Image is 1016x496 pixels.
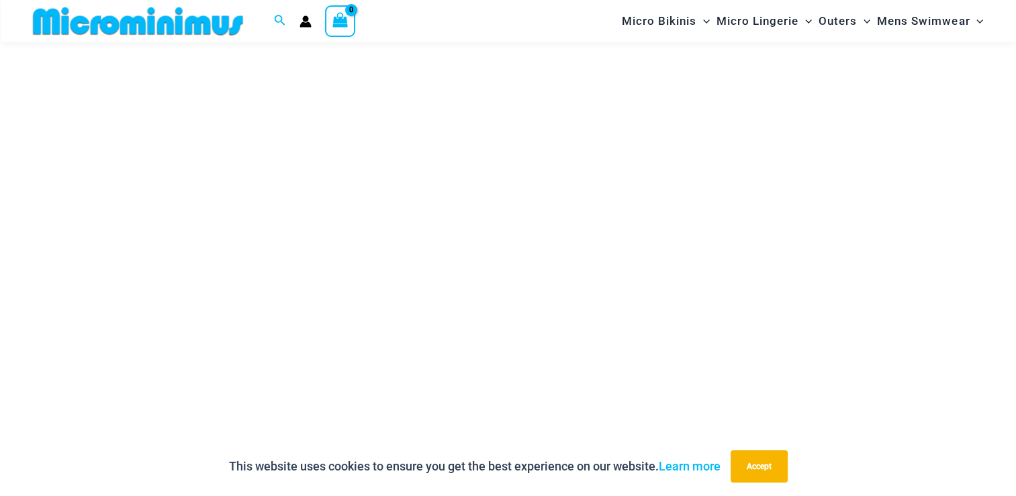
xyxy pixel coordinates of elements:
span: Menu Toggle [798,4,812,38]
img: MM SHOP LOGO FLAT [28,6,248,36]
span: Mens Swimwear [877,4,970,38]
span: Micro Bikinis [622,4,696,38]
span: Menu Toggle [970,4,983,38]
span: Menu Toggle [696,4,710,38]
nav: Site Navigation [616,2,989,40]
a: Micro LingerieMenu ToggleMenu Toggle [713,4,815,38]
a: Micro BikinisMenu ToggleMenu Toggle [618,4,713,38]
a: View Shopping Cart, empty [325,5,356,36]
a: OutersMenu ToggleMenu Toggle [815,4,874,38]
p: This website uses cookies to ensure you get the best experience on our website. [229,456,721,477]
span: Menu Toggle [857,4,870,38]
a: Search icon link [274,13,286,30]
span: Outers [819,4,857,38]
a: Account icon link [299,15,312,28]
a: Mens SwimwearMenu ToggleMenu Toggle [874,4,986,38]
button: Accept [731,450,788,483]
span: Micro Lingerie [717,4,798,38]
a: Learn more [659,459,721,473]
